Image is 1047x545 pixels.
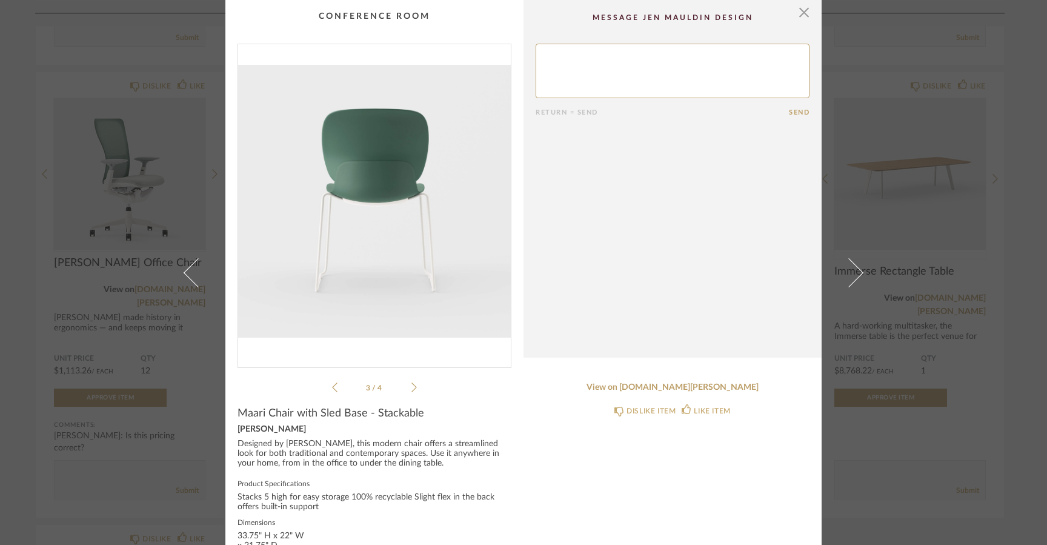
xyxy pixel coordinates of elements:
[238,44,511,358] div: 2
[377,384,384,392] span: 4
[372,384,377,392] span: /
[536,383,809,393] a: View on [DOMAIN_NAME][PERSON_NAME]
[238,425,511,435] div: [PERSON_NAME]
[238,44,511,358] img: 46da8f2a-1466-431f-befb-ba564057d6da_1000x1000.jpg
[366,384,372,392] span: 3
[238,517,310,527] label: Dimensions
[238,493,511,512] div: Stacks 5 high for easy storage 100% recyclable Slight flex in the back offers built-in support
[789,109,809,116] button: Send
[238,440,511,469] div: Designed by [PERSON_NAME], this modern chair offers a streamlined look for both traditional and c...
[238,407,424,420] span: Maari Chair with Sled Base - Stackable
[238,478,511,488] label: Product Specifications
[694,405,730,417] div: LIKE ITEM
[627,405,676,417] div: DISLIKE ITEM
[536,109,789,116] div: Return = Send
